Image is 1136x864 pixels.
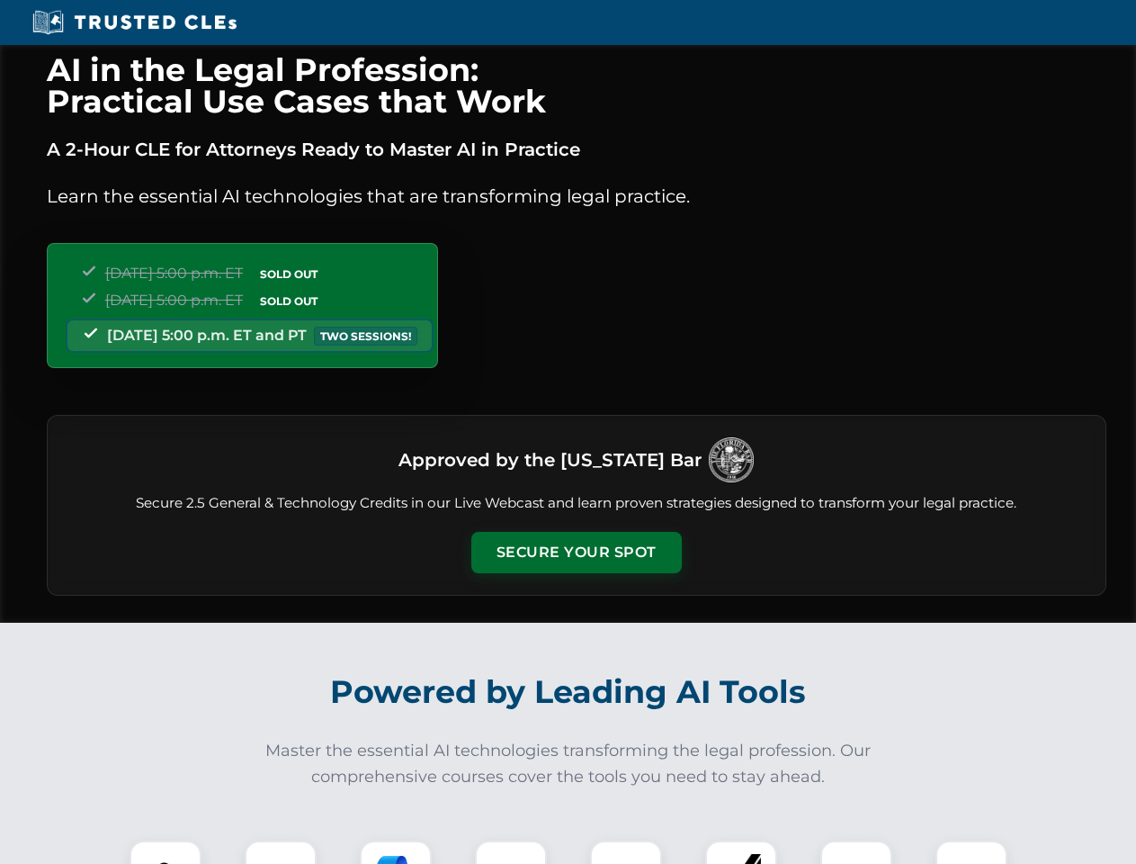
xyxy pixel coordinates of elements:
span: [DATE] 5:00 p.m. ET [105,292,243,309]
button: Secure Your Spot [471,532,682,573]
p: Secure 2.5 General & Technology Credits in our Live Webcast and learn proven strategies designed ... [69,493,1084,514]
h1: AI in the Legal Profession: Practical Use Cases that Work [47,54,1106,117]
span: SOLD OUT [254,292,324,310]
span: SOLD OUT [254,265,324,283]
p: A 2-Hour CLE for Attorneys Ready to Master AI in Practice [47,135,1106,164]
h2: Powered by Leading AI Tools [70,661,1067,724]
img: Trusted CLEs [27,9,242,36]
p: Master the essential AI technologies transforming the legal profession. Our comprehensive courses... [254,738,883,790]
span: [DATE] 5:00 p.m. ET [105,265,243,282]
img: Logo [709,437,754,482]
p: Learn the essential AI technologies that are transforming legal practice. [47,182,1106,211]
h3: Approved by the [US_STATE] Bar [398,444,702,476]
